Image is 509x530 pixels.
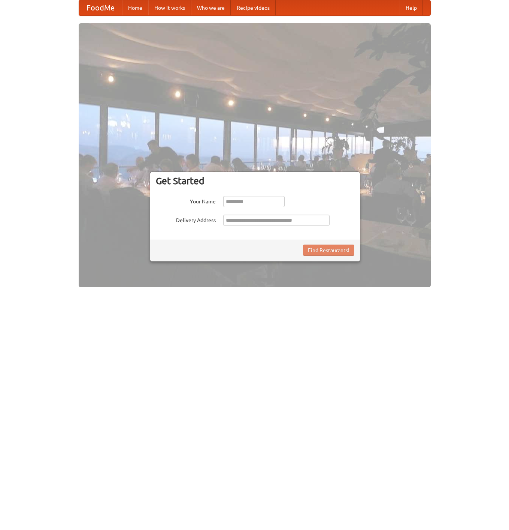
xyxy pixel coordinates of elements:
[79,0,122,15] a: FoodMe
[191,0,231,15] a: Who we are
[231,0,276,15] a: Recipe videos
[156,196,216,205] label: Your Name
[122,0,148,15] a: Home
[148,0,191,15] a: How it works
[156,215,216,224] label: Delivery Address
[400,0,423,15] a: Help
[156,175,354,187] h3: Get Started
[303,245,354,256] button: Find Restaurants!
